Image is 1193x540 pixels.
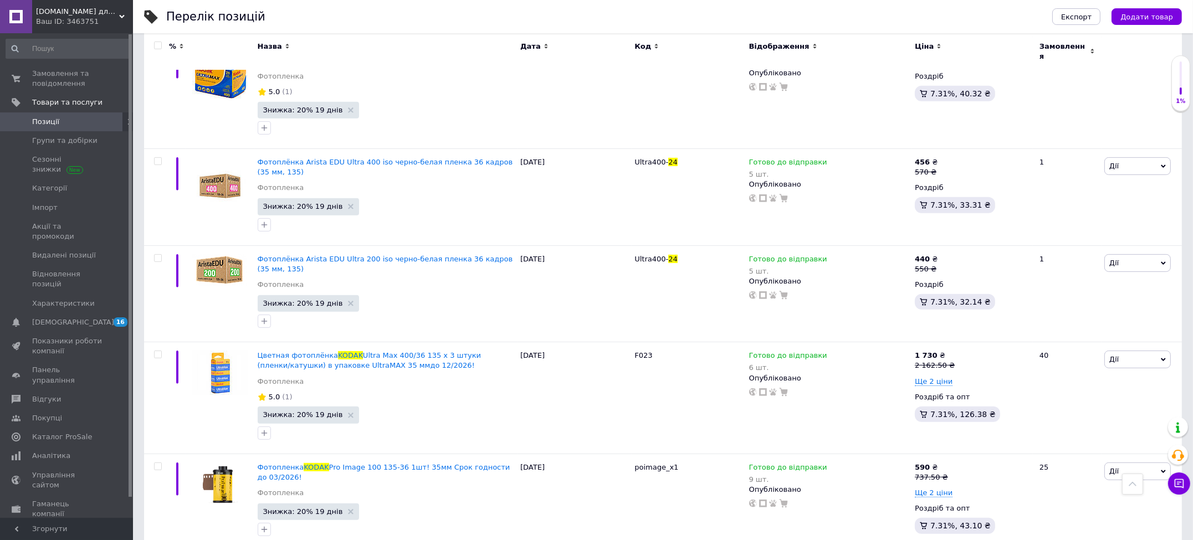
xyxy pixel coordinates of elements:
[192,462,248,507] img: Фотопленка KODAK Pro Image 100 135-36 1шт! 35мм Срок годности до 03/2026!
[518,342,632,454] div: [DATE]
[1033,342,1102,454] div: 40
[32,183,67,193] span: Категорії
[32,97,103,107] span: Товари та послуги
[338,351,363,359] span: KODAK
[915,361,955,371] div: 2 162.50 ₴
[169,42,176,52] span: %
[258,71,304,81] a: Фотопленка
[930,297,991,306] span: 7.31%, 32.14 ₴
[32,250,96,260] span: Видалені позиції
[749,475,827,484] div: 9 шт.
[749,485,910,495] div: Опубліковано
[668,255,678,263] span: 24
[930,89,991,98] span: 7.31%, 40.32 ₴
[32,136,98,146] span: Групи та добірки
[1033,148,1102,245] div: 1
[915,377,953,386] span: Ще 2 ціни
[749,158,827,169] span: Готово до відправки
[1033,37,1102,148] div: 62
[668,158,678,166] span: 24
[269,393,280,401] span: 5.0
[263,300,343,307] span: Знижка: 20% 19 днів
[258,158,513,176] a: Фотоплёнка Arista EDU Ultra 400 iso черно-белая пленка 36 кадров (35 мм, 135)
[258,183,304,193] a: Фотопленка
[258,377,304,387] a: Фотопленка
[915,157,938,167] div: ₴
[1109,355,1119,363] span: Дії
[258,351,482,369] a: Цветная фотоплёнкаKODAKUltra Max 400/36 135 x 3 штуки (пленки/катушки) в упаковке UltraMAX 35 ммд...
[32,365,103,385] span: Панель управління
[1061,13,1092,21] span: Експорт
[1168,472,1190,495] button: Чат з покупцем
[192,45,248,101] img: Фотопленка KODAK UltraMax 400/24 135 (35мм, 24 кадра). Срок годности до 10/2026!
[36,17,133,27] div: Ваш ID: 3463751
[749,276,910,286] div: Опубліковано
[749,255,827,266] span: Готово до відправки
[915,462,948,472] div: ₴
[518,245,632,342] div: [DATE]
[634,42,651,52] span: Код
[258,42,282,52] span: Назва
[1109,259,1119,267] span: Дії
[915,351,938,359] b: 1 730
[1172,97,1190,105] div: 1%
[930,200,991,209] span: 7.31%, 33.31 ₴
[749,373,910,383] div: Опубліковано
[192,254,248,286] img: Фотоплёнка Arista EDU Ultra 200 iso черно-белая пленка 36 кадров (35 мм, 135)
[32,117,59,127] span: Позиції
[304,463,329,471] span: KODAK
[269,88,280,96] span: 5.0
[263,411,343,418] span: Знижка: 20% 19 днів
[915,254,938,264] div: ₴
[258,255,513,273] span: Фотоплёнка Arista EDU Ultra 200 iso черно-белая пленка 36 кадров (35 мм, 135)
[915,167,938,177] div: 570 ₴
[166,11,265,23] div: Перелік позицій
[915,392,1030,402] div: Роздріб та опт
[32,451,70,461] span: Аналітика
[1112,8,1182,25] button: Додати товар
[32,470,103,490] span: Управління сайтом
[36,7,119,17] span: GIFTOK.COM.UA для себе і не тільки)
[915,463,930,471] b: 590
[258,463,304,471] span: Фотопленка
[32,69,103,89] span: Замовлення та повідомлення
[915,472,948,482] div: 737.50 ₴
[258,280,304,290] a: Фотопленка
[1109,467,1119,475] span: Дії
[915,255,930,263] b: 440
[915,264,938,274] div: 550 ₴
[32,394,61,404] span: Відгуки
[258,488,304,498] a: Фотопленка
[915,488,953,497] span: Ще 2 ціни
[32,413,62,423] span: Покупці
[915,71,1030,81] div: Роздріб
[634,158,668,166] span: Ultra400-
[192,157,248,213] img: Фотоплёнка Arista EDU Ultra 400 iso черно-белая пленка 36 кадров (35 мм, 135)
[1040,42,1087,61] span: Замовлення
[32,222,103,241] span: Акції та промокоди
[749,68,910,78] div: Опубліковано
[192,351,248,395] img: Цветная фотоплёнка KODAK Ultra Max 400/36 135 x 3 штуки (пленки/катушки) в упаковке UltraMAX 35 м...
[32,269,103,289] span: Відновлення позицій
[282,393,292,401] span: (1)
[282,88,292,96] span: (1)
[114,317,127,327] span: 16
[258,351,338,359] span: Цветная фотоплёнка
[32,432,92,442] span: Каталог ProSale
[749,463,827,475] span: Готово до відправки
[258,463,510,481] a: ФотопленкаKODAKPro Image 100 135-36 1шт! 35мм Срок годности до 03/2026!
[634,351,652,359] span: F023
[520,42,541,52] span: Дата
[930,410,996,419] span: 7.31%, 126.38 ₴
[32,499,103,519] span: Гаманець компанії
[930,521,991,530] span: 7.31%, 43.10 ₴
[6,39,131,59] input: Пошук
[258,463,510,481] span: Pro Image 100 135-36 1шт! 35мм Срок годности до 03/2026!
[1109,162,1119,170] span: Дії
[518,37,632,148] div: [DATE]
[32,299,95,308] span: Характеристики
[32,203,58,213] span: Імпорт
[634,255,668,263] span: Ultra400-
[915,183,1030,193] div: Роздріб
